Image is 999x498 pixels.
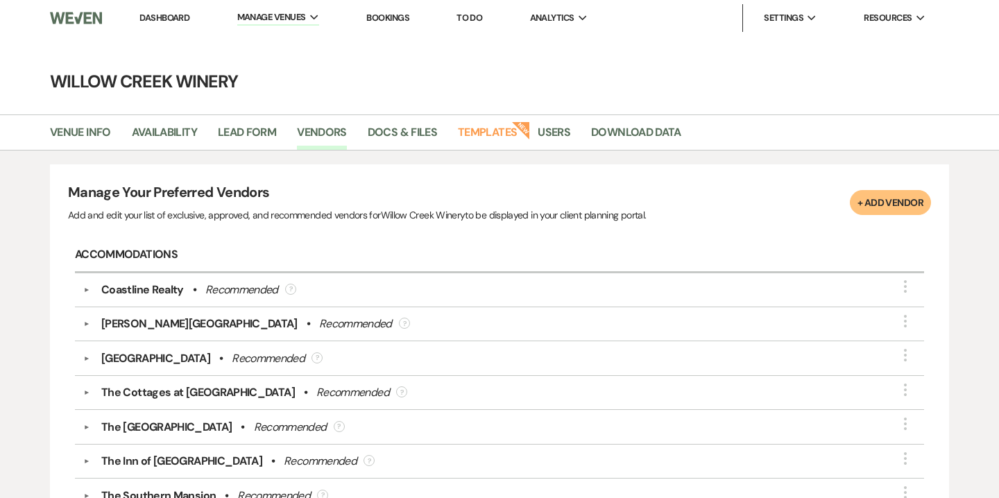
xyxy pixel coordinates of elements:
[205,282,278,298] div: Recommended
[366,12,409,24] a: Bookings
[219,350,223,367] b: •
[139,12,189,24] a: Dashboard
[764,11,803,25] span: Settings
[284,453,357,470] div: Recommended
[75,239,924,273] h6: Accommodations
[364,455,375,466] div: ?
[304,384,307,401] b: •
[458,123,517,150] a: Templates
[538,123,570,150] a: Users
[456,12,482,24] a: To Do
[193,282,196,298] b: •
[101,384,295,401] div: The Cottages at [GEOGRAPHIC_DATA]
[101,350,210,367] div: [GEOGRAPHIC_DATA]
[237,10,306,24] span: Manage Venues
[78,286,95,293] button: ▼
[591,123,681,150] a: Download Data
[78,389,95,396] button: ▼
[396,386,407,397] div: ?
[530,11,574,25] span: Analytics
[68,182,646,207] h4: Manage Your Preferred Vendors
[68,207,646,223] p: Add and edit your list of exclusive, approved, and recommended vendors for Willow Creek Winery to...
[297,123,347,150] a: Vendors
[101,453,262,470] div: The Inn of [GEOGRAPHIC_DATA]
[78,355,95,362] button: ▼
[101,316,298,332] div: [PERSON_NAME][GEOGRAPHIC_DATA]
[864,11,912,25] span: Resources
[285,284,296,295] div: ?
[218,123,276,150] a: Lead Form
[316,384,389,401] div: Recommended
[241,419,244,436] b: •
[319,316,392,332] div: Recommended
[101,282,184,298] div: Coastline Realty
[512,120,531,139] strong: New
[368,123,437,150] a: Docs & Files
[311,352,323,363] div: ?
[50,123,111,150] a: Venue Info
[78,424,95,431] button: ▼
[334,421,345,432] div: ?
[101,419,232,436] div: The [GEOGRAPHIC_DATA]
[399,318,410,329] div: ?
[271,453,275,470] b: •
[50,3,102,33] img: Weven Logo
[232,350,305,367] div: Recommended
[850,190,931,215] button: + Add Vendor
[307,316,310,332] b: •
[78,320,95,327] button: ▼
[254,419,327,436] div: Recommended
[78,458,95,465] button: ▼
[132,123,197,150] a: Availability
